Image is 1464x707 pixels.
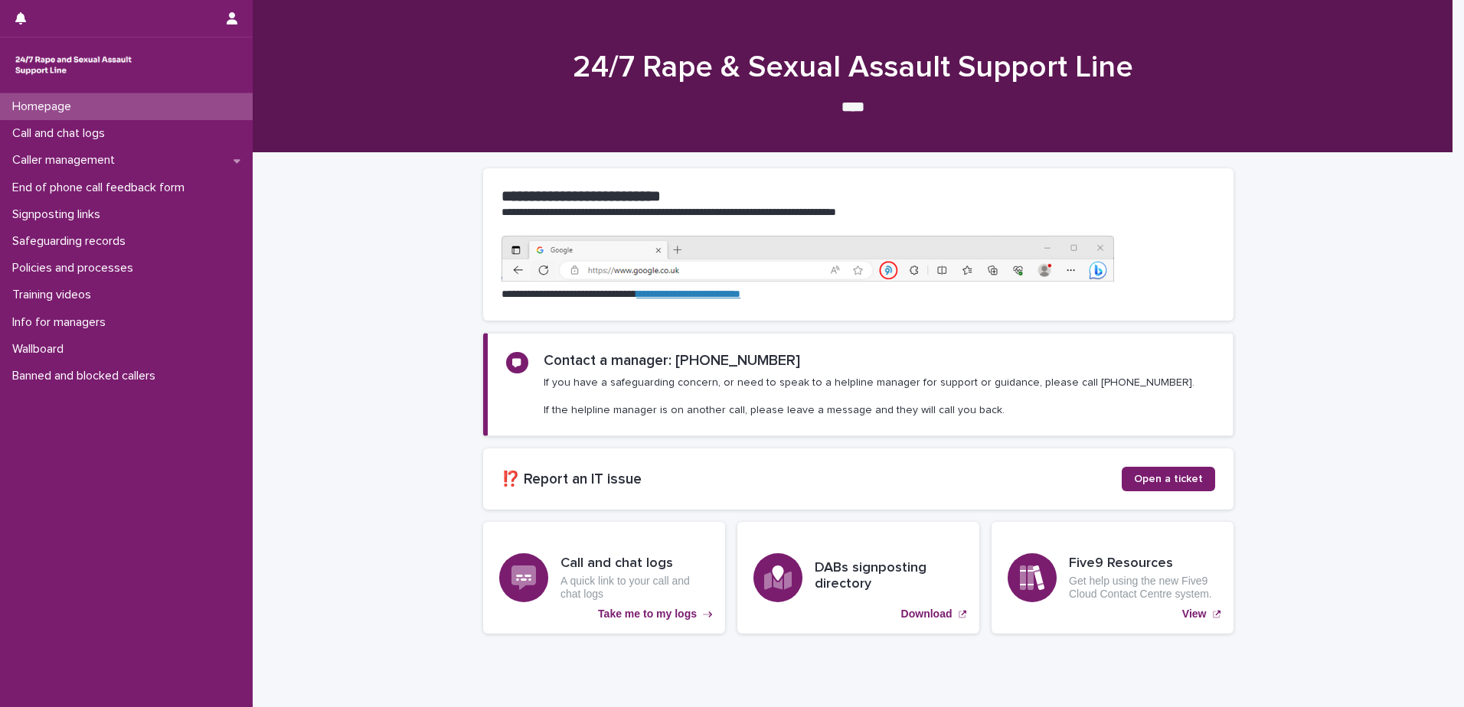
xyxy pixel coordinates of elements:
[737,522,979,634] a: Download
[1182,608,1207,621] p: View
[6,207,113,222] p: Signposting links
[598,608,697,621] p: Take me to my logs
[544,352,800,370] h2: Contact a manager: [PHONE_NUMBER]
[6,342,76,357] p: Wallboard
[502,471,1122,488] h2: ⁉️ Report an IT issue
[992,522,1234,634] a: View
[12,50,135,80] img: rhQMoQhaT3yELyF149Cw
[6,369,168,383] p: Banned and blocked callers
[560,555,709,572] h3: Call and chat logs
[1122,467,1215,491] a: Open a ticket
[478,49,1228,86] h1: 24/7 Rape & Sexual Assault Support Line
[6,153,127,168] p: Caller management
[6,288,103,302] p: Training videos
[544,376,1194,418] p: If you have a safeguarding concern, or need to speak to a helpline manager for support or guidanc...
[6,181,197,195] p: End of phone call feedback form
[6,261,145,275] p: Policies and processes
[6,126,117,141] p: Call and chat logs
[1069,555,1217,572] h3: Five9 Resources
[815,560,963,593] h3: DABs signposting directory
[560,575,709,601] p: A quick link to your call and chat logs
[6,315,118,330] p: Info for managers
[1069,575,1217,601] p: Get help using the new Five9 Cloud Contact Centre system.
[502,236,1114,282] img: https%3A%2F%2Fcdn.document360.io%2F0deca9d6-0dac-4e56-9e8f-8d9979bfce0e%2FImages%2FDocumentation%...
[1134,474,1203,484] span: Open a ticket
[6,99,83,114] p: Homepage
[901,608,953,621] p: Download
[6,234,138,249] p: Safeguarding records
[483,522,725,634] a: Take me to my logs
